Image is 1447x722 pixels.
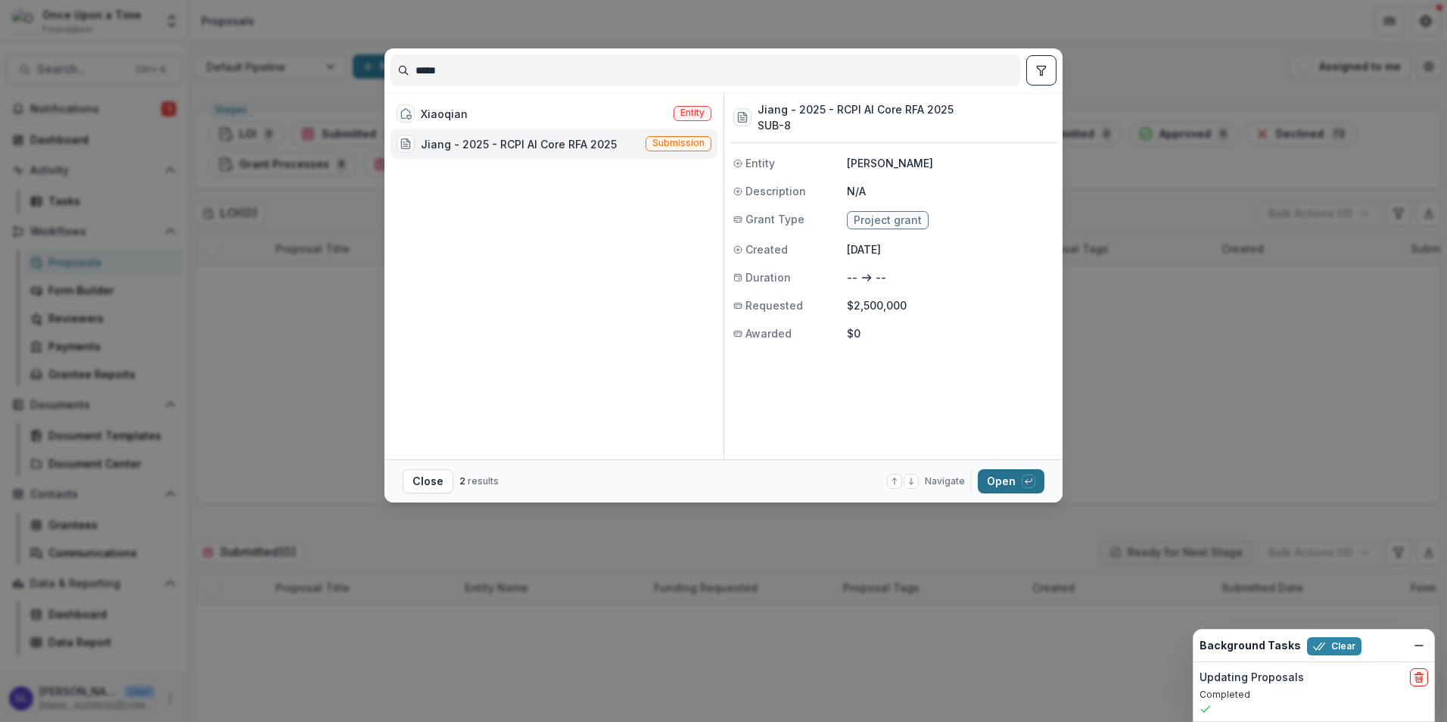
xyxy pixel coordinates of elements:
[876,269,886,285] p: --
[1200,640,1301,652] h2: Background Tasks
[847,155,1053,171] p: [PERSON_NAME]
[925,475,965,488] span: Navigate
[847,183,1053,199] p: N/A
[758,101,954,117] h3: Jiang - 2025 - RCPI AI Core RFA 2025
[745,183,806,199] span: Description
[978,469,1044,493] button: Open
[745,325,792,341] span: Awarded
[652,138,705,148] span: Submission
[421,136,617,152] div: Jiang - 2025 - RCPI AI Core RFA 2025
[847,269,857,285] p: --
[758,117,954,133] h3: SUB-8
[847,325,1053,341] p: $0
[745,241,788,257] span: Created
[1026,55,1056,86] button: toggle filters
[745,297,803,313] span: Requested
[1200,671,1304,684] h2: Updating Proposals
[1200,688,1428,702] p: Completed
[403,469,453,493] button: Close
[745,155,775,171] span: Entity
[680,107,705,118] span: Entity
[854,214,922,227] span: Project grant
[459,475,465,487] span: 2
[468,475,499,487] span: results
[847,241,1053,257] p: [DATE]
[421,106,468,122] div: Xiaoqian
[745,211,804,227] span: Grant Type
[1410,668,1428,686] button: delete
[1307,637,1361,655] button: Clear
[1410,636,1428,655] button: Dismiss
[847,297,1053,313] p: $2,500,000
[745,269,791,285] span: Duration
